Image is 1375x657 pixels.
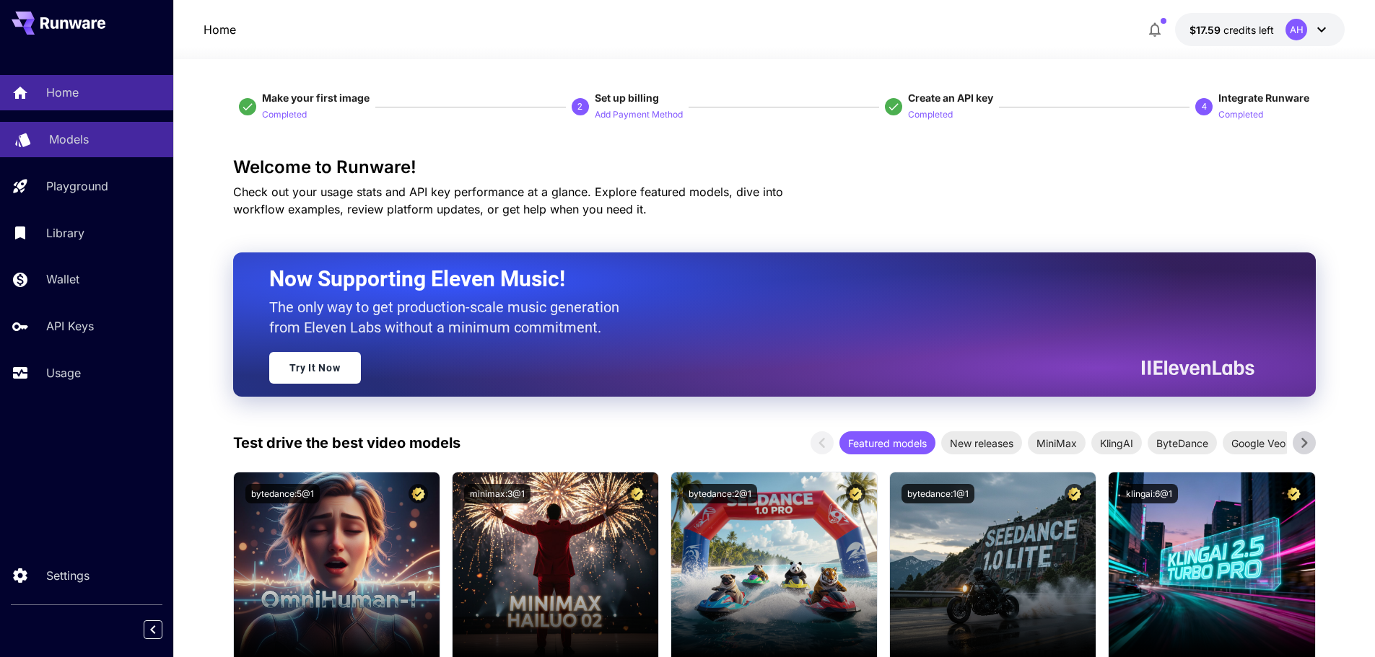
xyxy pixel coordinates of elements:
p: Usage [46,364,81,382]
p: 4 [1202,100,1207,113]
p: Completed [1218,108,1263,122]
button: Certified Model – Vetted for best performance and includes a commercial license. [846,484,865,503]
span: New releases [941,436,1022,451]
img: alt [453,472,658,657]
div: Google Veo [1223,431,1294,454]
span: Check out your usage stats and API key performance at a glance. Explore featured models, dive int... [233,185,783,216]
p: Settings [46,567,90,584]
span: Set up billing [595,92,659,104]
h3: Welcome to Runware! [233,157,1316,177]
div: $17.59377 [1190,22,1274,38]
div: ByteDance [1148,431,1217,454]
span: credits left [1223,24,1274,36]
a: Home [204,21,236,38]
p: API Keys [46,317,94,335]
p: Wallet [46,270,79,288]
span: MiniMax [1028,436,1086,451]
p: Library [46,224,84,242]
div: AH [1285,19,1307,40]
button: bytedance:2@1 [683,484,757,503]
div: Collapse sidebar [154,617,173,643]
button: $17.59377AH [1175,13,1345,46]
button: bytedance:1@1 [902,484,974,503]
button: minimax:3@1 [464,484,531,503]
button: Certified Model – Vetted for best performance and includes a commercial license. [409,484,428,503]
span: ByteDance [1148,436,1217,451]
div: MiniMax [1028,431,1086,454]
button: Completed [262,105,307,123]
span: Make your first image [262,92,370,104]
button: Certified Model – Vetted for best performance and includes a commercial license. [627,484,647,503]
img: alt [890,472,1096,657]
img: alt [234,472,440,657]
div: KlingAI [1091,431,1142,454]
p: Playground [46,177,108,195]
nav: breadcrumb [204,21,236,38]
button: Completed [1218,105,1263,123]
button: Certified Model – Vetted for best performance and includes a commercial license. [1065,484,1084,503]
button: Add Payment Method [595,105,683,123]
button: bytedance:5@1 [245,484,320,503]
img: alt [1109,472,1314,657]
p: 2 [577,100,582,113]
button: Certified Model – Vetted for best performance and includes a commercial license. [1284,484,1304,503]
button: klingai:6@1 [1120,484,1178,503]
span: Featured models [839,436,935,451]
p: The only way to get production-scale music generation from Eleven Labs without a minimum commitment. [269,297,630,338]
p: Home [46,84,79,101]
button: Collapse sidebar [144,620,162,639]
span: $17.59 [1190,24,1223,36]
p: Add Payment Method [595,108,683,122]
h2: Now Supporting Eleven Music! [269,265,1244,293]
p: Completed [908,108,953,122]
p: Models [49,131,89,148]
p: Test drive the best video models [233,432,460,454]
span: Integrate Runware [1218,92,1309,104]
p: Completed [262,108,307,122]
span: Google Veo [1223,436,1294,451]
span: Create an API key [908,92,993,104]
img: alt [671,472,877,657]
a: Try It Now [269,352,361,384]
button: Completed [908,105,953,123]
div: New releases [941,431,1022,454]
span: KlingAI [1091,436,1142,451]
div: Featured models [839,431,935,454]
